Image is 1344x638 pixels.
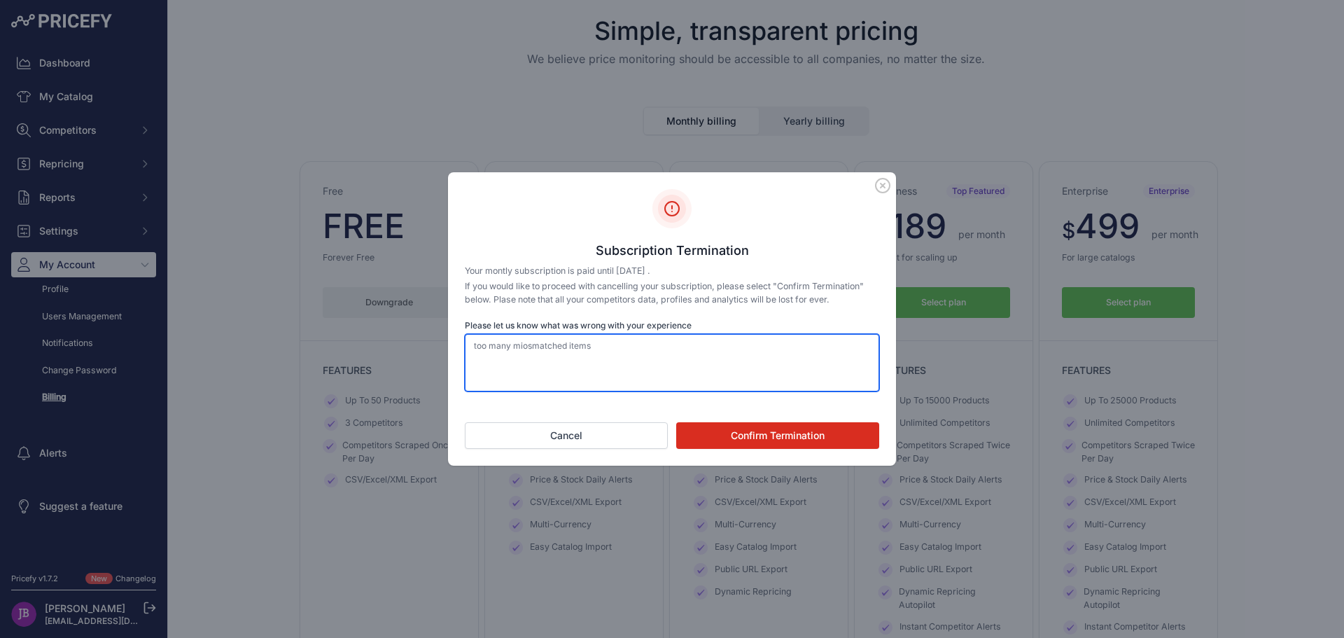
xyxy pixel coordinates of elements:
label: Please let us know what was wrong with your experience [465,320,879,331]
button: Cancel [465,422,668,449]
h3: Subscription Termination [465,242,879,259]
p: Your montly subscription is paid until [DATE] . [465,265,879,278]
button: Confirm Termination [676,422,879,449]
p: If you would like to proceed with cancelling your subscription, please select "Confirm Terminatio... [465,280,879,306]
